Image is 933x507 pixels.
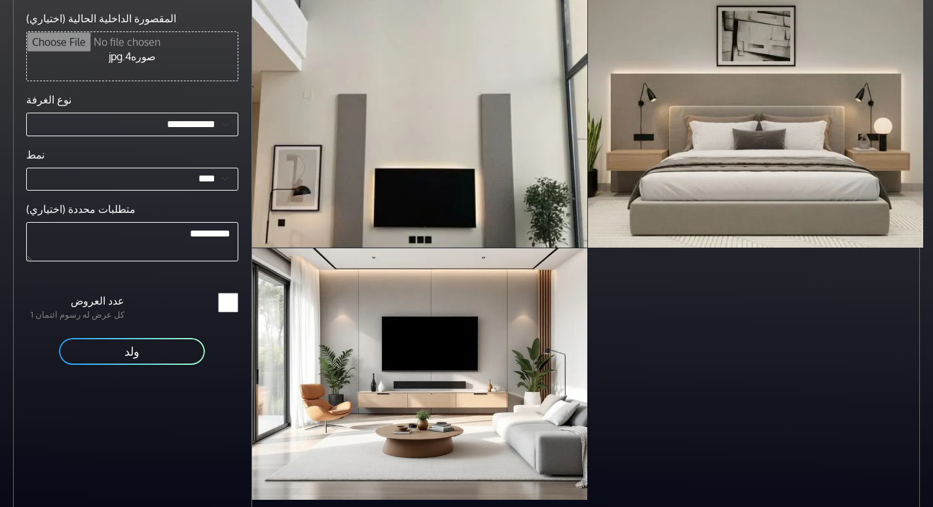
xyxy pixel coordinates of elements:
[58,337,206,366] button: ولد
[26,10,176,26] label: المقصورة الداخلية الحالية (اختياري)
[26,147,45,162] label: نمط
[26,92,71,107] label: نوع الغرفة
[18,293,132,309] label: عدد العروض
[26,201,136,217] label: متطلبات محددة (اختياري)
[18,309,132,321] p: كل عرض له رسوم ائتمان 1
